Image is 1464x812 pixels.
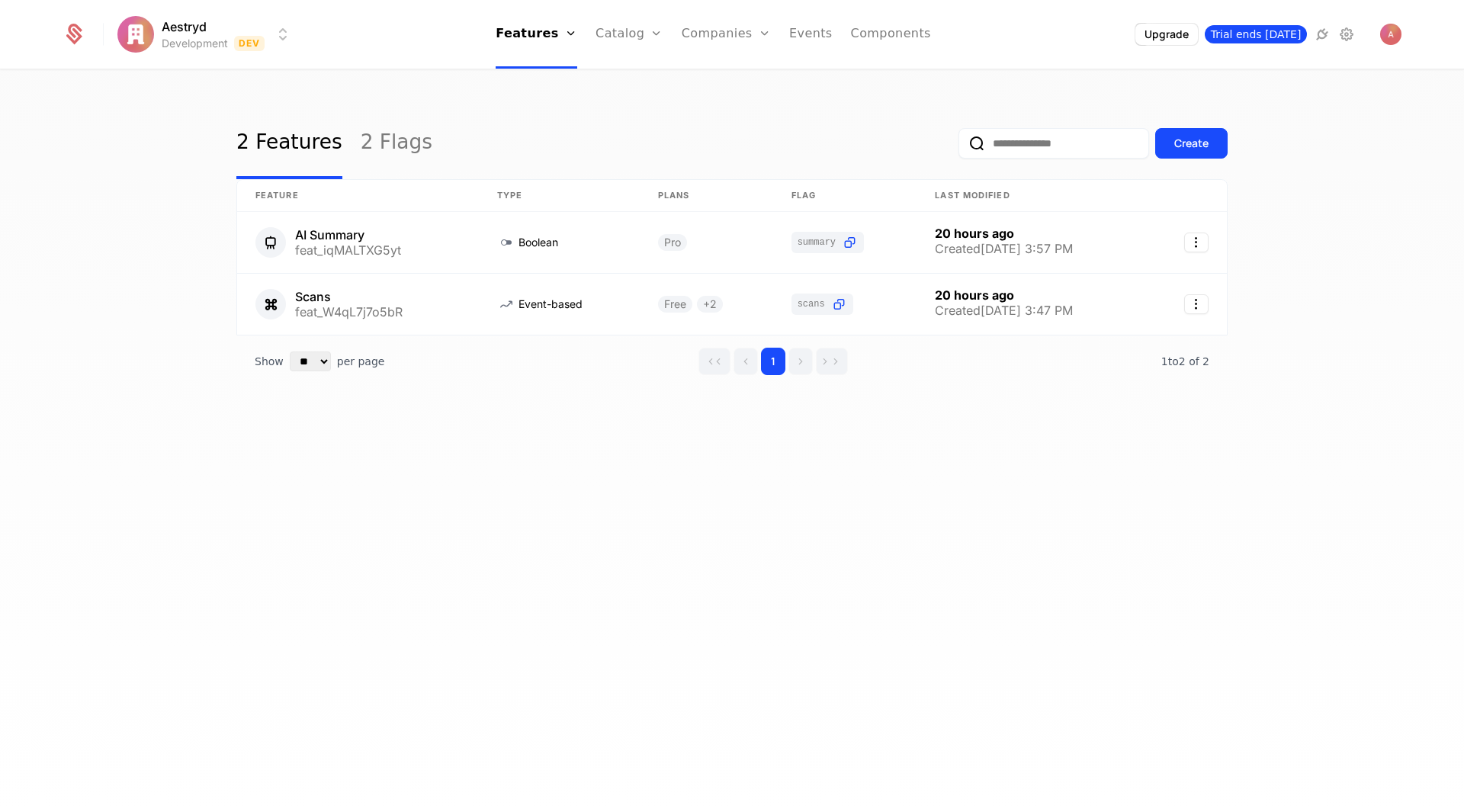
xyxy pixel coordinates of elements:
[1155,128,1228,159] button: Create
[361,108,432,179] a: 2 Flags
[1380,24,1401,45] img: aestryd-ziwa
[234,36,265,51] span: Dev
[162,36,228,51] div: Development
[788,348,813,375] button: Go to next page
[640,180,773,212] th: Plans
[479,180,640,212] th: Type
[1174,136,1209,151] div: Create
[122,18,293,51] button: Select environment
[773,180,917,212] th: Flag
[1205,25,1308,43] a: Trial ends [DATE]
[1161,355,1209,367] span: 2
[117,16,154,53] img: Aestryd
[917,180,1146,212] th: Last Modified
[1184,294,1209,314] button: Select action
[236,108,342,179] a: 2 Features
[1135,24,1198,45] button: Upgrade
[237,180,479,212] th: Feature
[698,348,848,375] div: Page navigation
[761,348,785,375] button: Go to page 1
[337,354,385,369] span: per page
[1337,25,1356,43] a: Settings
[290,351,331,371] select: Select page size
[236,335,1228,387] div: Table pagination
[162,18,207,36] span: Aestryd
[255,354,284,369] span: Show
[1184,233,1209,252] button: Select action
[698,348,730,375] button: Go to first page
[1313,25,1331,43] a: Integrations
[1161,355,1202,367] span: 1 to 2 of
[816,348,848,375] button: Go to last page
[1380,24,1401,45] button: Open user button
[734,348,758,375] button: Go to previous page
